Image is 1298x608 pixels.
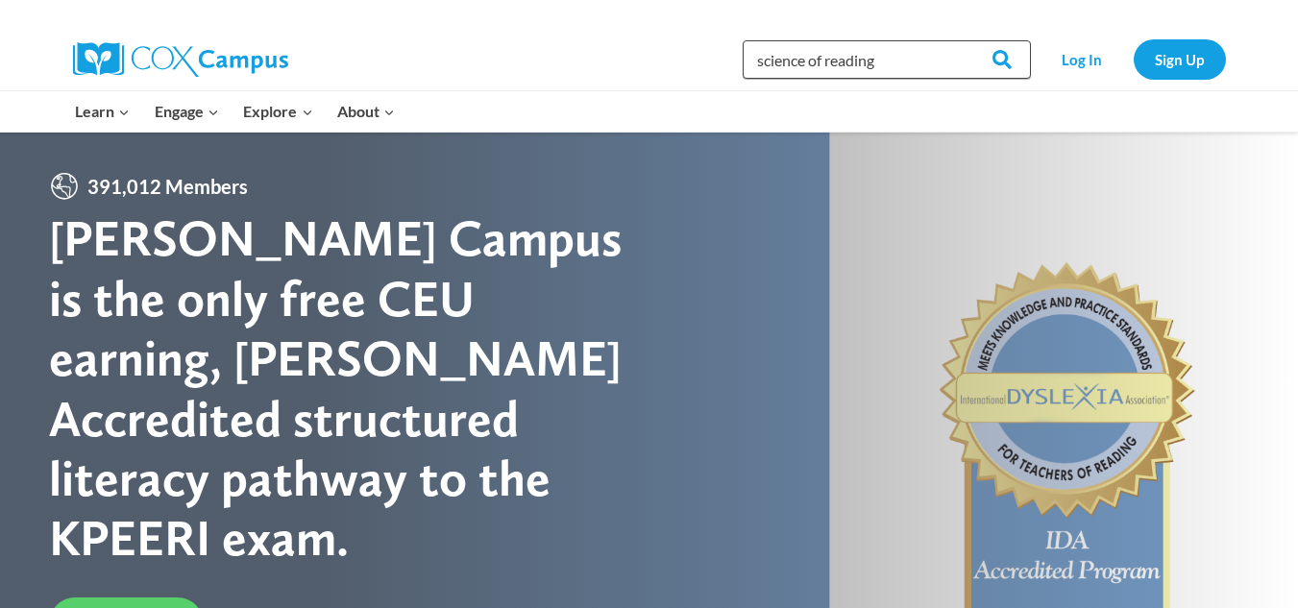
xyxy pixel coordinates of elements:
[1041,39,1226,79] nav: Secondary Navigation
[63,91,407,132] nav: Primary Navigation
[142,91,232,132] button: Child menu of Engage
[743,40,1031,79] input: Search Cox Campus
[232,91,326,132] button: Child menu of Explore
[1041,39,1124,79] a: Log In
[325,91,407,132] button: Child menu of About
[80,171,256,202] span: 391,012 Members
[1134,39,1226,79] a: Sign Up
[63,91,143,132] button: Child menu of Learn
[49,208,649,568] div: [PERSON_NAME] Campus is the only free CEU earning, [PERSON_NAME] Accredited structured literacy p...
[73,42,288,77] img: Cox Campus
